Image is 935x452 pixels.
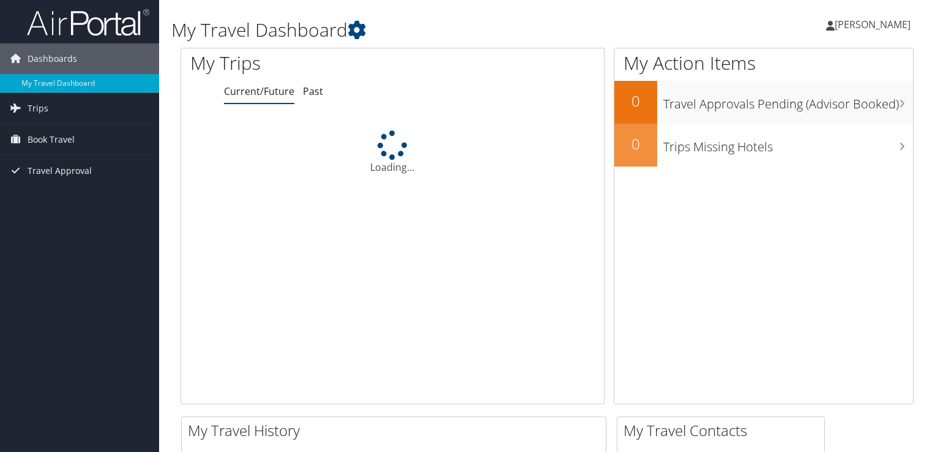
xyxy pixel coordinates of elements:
div: Loading... [181,130,604,175]
h1: My Action Items [614,50,913,76]
a: Past [303,85,323,98]
a: Current/Future [224,85,294,98]
span: Dashboards [28,43,77,74]
h2: My Travel Contacts [624,420,824,441]
h2: 0 [614,134,657,154]
span: Travel Approval [28,156,92,186]
span: Trips [28,93,48,124]
h2: 0 [614,91,657,111]
h2: My Travel History [188,420,606,441]
h3: Travel Approvals Pending (Advisor Booked) [663,89,913,113]
a: 0Trips Missing Hotels [614,124,913,167]
span: Book Travel [28,124,75,155]
h3: Trips Missing Hotels [663,132,913,156]
h1: My Trips [190,50,419,76]
img: airportal-logo.png [27,8,149,37]
span: [PERSON_NAME] [835,18,911,31]
h1: My Travel Dashboard [171,17,672,43]
a: 0Travel Approvals Pending (Advisor Booked) [614,81,913,124]
a: [PERSON_NAME] [826,6,923,43]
